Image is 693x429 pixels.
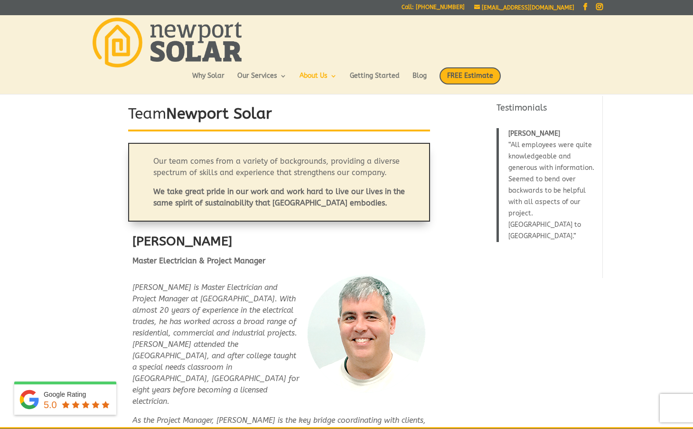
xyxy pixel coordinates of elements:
p: Our team comes from a variety of backgrounds, providing a diverse spectrum of skills and experien... [153,156,405,186]
h1: Team [128,103,430,130]
strong: Master Electrician & Project Manager [132,256,265,265]
a: FREE Estimate [440,67,501,94]
span: [PERSON_NAME] [508,130,560,138]
strong: We take great pride in our work and work hard to live our lives in the same spirit of sustainabil... [153,187,405,207]
a: Why Solar [192,73,225,89]
span: 5.0 [44,400,57,410]
a: Call: [PHONE_NUMBER] [402,4,465,14]
a: [EMAIL_ADDRESS][DOMAIN_NAME] [474,4,574,11]
span: FREE Estimate [440,67,501,84]
div: Google Rating [44,390,112,399]
a: About Us [300,73,337,89]
strong: [PERSON_NAME] [132,233,232,249]
a: Blog [412,73,427,89]
h4: Testimonials [496,102,597,119]
blockquote: All employees were quite knowledgeable and generous with information. Seemed to bend over backwar... [496,128,597,242]
strong: Newport Solar [166,105,272,122]
em: [PERSON_NAME] is Master Electrician and Project Manager at [GEOGRAPHIC_DATA]. With almost 20 year... [132,283,299,406]
a: Getting Started [350,73,400,89]
a: Our Services [237,73,287,89]
img: Newport Solar | Solar Energy Optimized. [93,18,242,67]
img: Mark Cordeiro - Newport Solar [307,274,426,393]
